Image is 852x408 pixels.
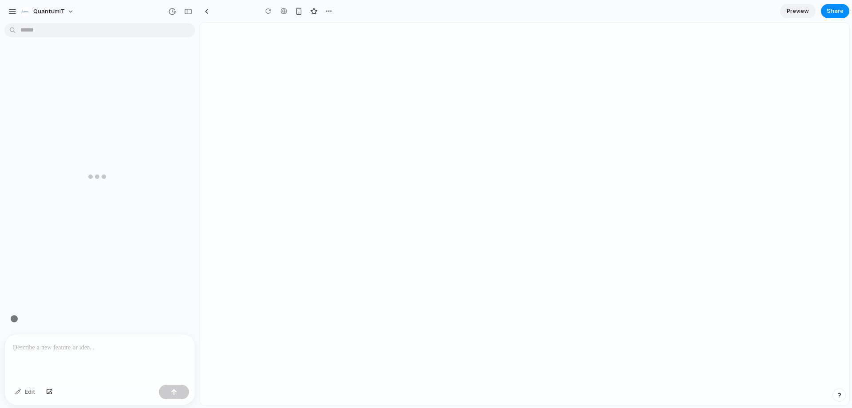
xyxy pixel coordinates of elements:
button: QuantumIT [17,4,79,19]
span: Preview [787,7,809,16]
span: Share [827,7,844,16]
button: Share [821,4,849,18]
span: QuantumIT [33,7,65,16]
a: Preview [780,4,816,18]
